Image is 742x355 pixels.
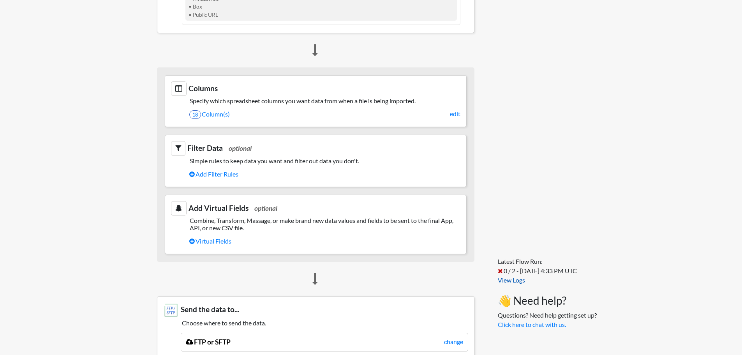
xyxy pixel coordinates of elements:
[498,258,577,274] span: Latest Flow Run: 0 / 2 - [DATE] 4:33 PM UTC
[171,141,460,155] h3: Filter Data
[171,97,460,104] h5: Specify which spreadsheet columns you want data from when a file is being imported.
[186,338,231,346] a: FTP or SFTP
[163,319,468,327] h5: Choose where to send the data.
[189,168,460,181] a: Add Filter Rules
[163,302,179,318] img: FTP or SFTP
[171,201,460,215] h3: Add Virtual Fields
[229,144,252,152] span: optional
[171,81,460,96] h3: Columns
[498,321,566,328] a: Click here to chat with us.
[498,276,525,284] a: View Logs
[171,217,460,231] h5: Combine, Transform, Massage, or make brand new data values and fields to be sent to the final App...
[189,235,460,248] a: Virtual Fields
[171,157,460,164] h5: Simple rules to keep data you want and filter out data you don't.
[163,302,468,318] h3: Send the data to...
[498,294,597,307] h3: 👋 Need help?
[189,110,201,119] span: 18
[444,337,463,346] a: change
[450,109,460,118] a: edit
[254,204,277,212] span: optional
[498,311,597,329] p: Questions? Need help getting set up?
[189,108,460,121] a: 18Column(s)
[703,316,733,346] iframe: Drift Widget Chat Controller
